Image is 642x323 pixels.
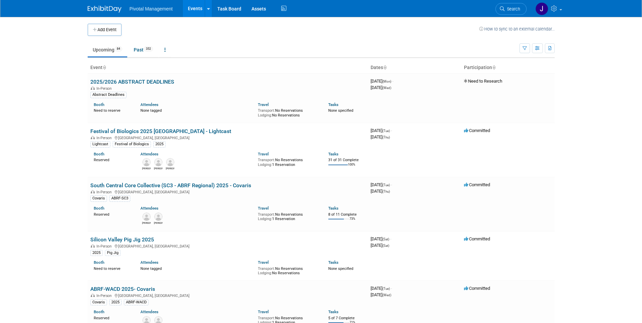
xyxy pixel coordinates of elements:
[90,141,110,147] div: Lightcast
[154,158,162,166] img: Carrie Maynard
[350,217,355,226] td: 73%
[382,287,390,290] span: (Tue)
[90,92,127,98] div: Abstract Deadlines
[382,86,391,90] span: (Wed)
[124,299,149,305] div: ABRF-WACD
[96,294,114,298] span: In-Person
[94,309,104,314] a: Booth
[258,271,272,275] span: Lodging:
[90,195,107,201] div: Covaris
[328,108,353,113] span: None specified
[90,243,365,249] div: [GEOGRAPHIC_DATA], [GEOGRAPHIC_DATA]
[90,299,107,305] div: Covaris
[328,152,338,156] a: Tasks
[258,316,275,320] span: Transport:
[535,2,548,15] img: Jessica Gatton
[371,189,390,194] span: [DATE]
[153,141,165,147] div: 2025
[464,236,490,241] span: Committed
[371,134,390,139] span: [DATE]
[90,236,154,243] a: Silicon Valley Pig Jig 2025
[140,206,158,211] a: Attendees
[371,85,391,90] span: [DATE]
[94,156,131,163] div: Reserved
[109,195,130,201] div: ABRF-SC3
[115,46,122,51] span: 84
[328,316,365,321] div: 5 of 7 Complete
[94,265,131,271] div: Need to reserve
[88,62,368,73] th: Event
[90,135,365,140] div: [GEOGRAPHIC_DATA], [GEOGRAPHIC_DATA]
[258,260,269,265] a: Travel
[91,136,95,139] img: In-Person Event
[88,6,121,13] img: ExhibitDay
[382,135,390,139] span: (Thu)
[94,211,131,217] div: Reserved
[142,221,151,225] div: Rob Brown
[94,107,131,113] div: Need to reserve
[91,190,95,193] img: In-Person Event
[94,102,104,107] a: Booth
[94,152,104,156] a: Booth
[96,244,114,249] span: In-Person
[142,158,151,166] img: Scott Brouilette
[348,163,355,172] td: 100%
[258,156,318,167] div: No Reservations 1 Reservation
[258,108,275,113] span: Transport:
[382,293,391,297] span: (Wed)
[382,237,389,241] span: (Sat)
[328,212,365,217] div: 8 of 11 Complete
[390,236,391,241] span: -
[461,62,555,73] th: Participation
[383,65,386,70] a: Sort by Start Date
[130,6,173,12] span: Pivotal Management
[371,286,392,291] span: [DATE]
[91,86,95,90] img: In-Person Event
[154,166,162,170] div: Carrie Maynard
[94,315,131,321] div: Reserved
[90,189,365,194] div: [GEOGRAPHIC_DATA], [GEOGRAPHIC_DATA]
[382,183,390,187] span: (Tue)
[96,190,114,194] span: In-Person
[105,250,120,256] div: Pig Jig
[382,244,389,247] span: (Sat)
[371,243,389,248] span: [DATE]
[96,86,114,91] span: In-Person
[94,206,104,211] a: Booth
[368,62,461,73] th: Dates
[371,128,392,133] span: [DATE]
[328,102,338,107] a: Tasks
[328,309,338,314] a: Tasks
[258,265,318,276] div: No Reservations No Reservations
[90,293,365,298] div: [GEOGRAPHIC_DATA], [GEOGRAPHIC_DATA]
[154,221,162,225] div: Tom O'Hare
[258,211,318,221] div: No Reservations 1 Reservation
[258,107,318,117] div: No Reservations No Reservations
[88,24,121,36] button: Add Event
[109,299,121,305] div: 2025
[129,43,158,56] a: Past352
[90,286,155,292] a: ABRF-WACD 2025- Covaris
[258,102,269,107] a: Travel
[88,43,127,56] a: Upcoming84
[464,79,502,84] span: Need to Research
[91,294,95,297] img: In-Person Event
[464,128,490,133] span: Committed
[94,260,104,265] a: Booth
[391,128,392,133] span: -
[258,266,275,271] span: Transport:
[140,102,158,107] a: Attendees
[505,6,520,12] span: Search
[382,80,391,83] span: (Mon)
[392,79,393,84] span: -
[258,217,272,221] span: Lodging:
[464,286,490,291] span: Committed
[258,212,275,217] span: Transport:
[90,182,251,189] a: South Central Core Collective (SC3 - ABRF Regional) 2025 - Covaris
[328,158,365,163] div: 31 of 31 Complete
[495,3,527,15] a: Search
[91,244,95,247] img: In-Person Event
[371,182,392,187] span: [DATE]
[96,136,114,140] span: In-Person
[328,260,338,265] a: Tasks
